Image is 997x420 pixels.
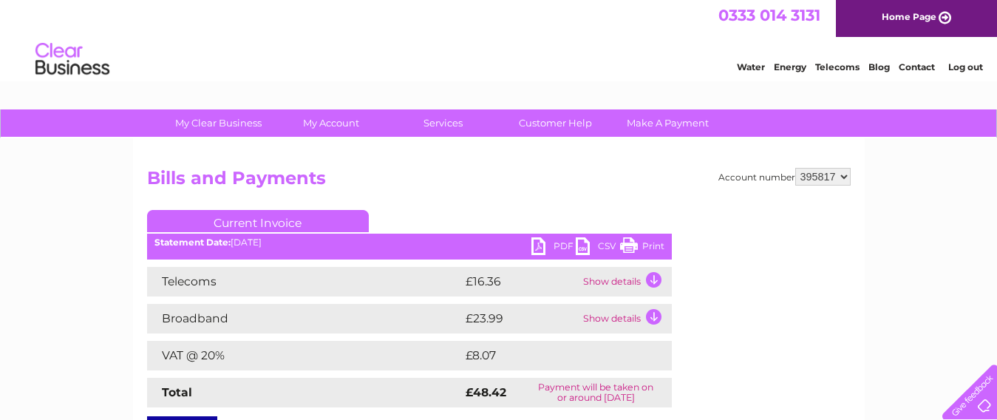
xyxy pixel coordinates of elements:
[868,63,890,74] a: Blog
[815,63,860,74] a: Telecoms
[620,237,664,259] a: Print
[147,210,369,232] a: Current Invoice
[154,237,231,248] b: Statement Date:
[462,304,579,333] td: £23.99
[147,341,462,370] td: VAT @ 20%
[147,267,462,297] td: Telecoms
[579,304,672,333] td: Show details
[579,267,672,297] td: Show details
[899,63,935,74] a: Contact
[948,63,983,74] a: Log out
[147,237,672,248] div: [DATE]
[147,168,851,196] h2: Bills and Payments
[737,63,765,74] a: Water
[520,378,671,407] td: Payment will be taken on or around [DATE]
[576,237,620,259] a: CSV
[466,385,506,399] strong: £48.42
[162,385,192,399] strong: Total
[494,109,616,137] a: Customer Help
[35,38,110,84] img: logo.png
[270,109,392,137] a: My Account
[150,8,848,72] div: Clear Business is a trading name of Verastar Limited (registered in [GEOGRAPHIC_DATA] No. 3667643...
[462,267,579,297] td: £16.36
[718,168,851,186] div: Account number
[607,109,729,137] a: Make A Payment
[531,237,576,259] a: PDF
[774,63,806,74] a: Energy
[157,109,279,137] a: My Clear Business
[718,7,820,26] a: 0333 014 3131
[147,304,462,333] td: Broadband
[382,109,504,137] a: Services
[462,341,637,370] td: £8.07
